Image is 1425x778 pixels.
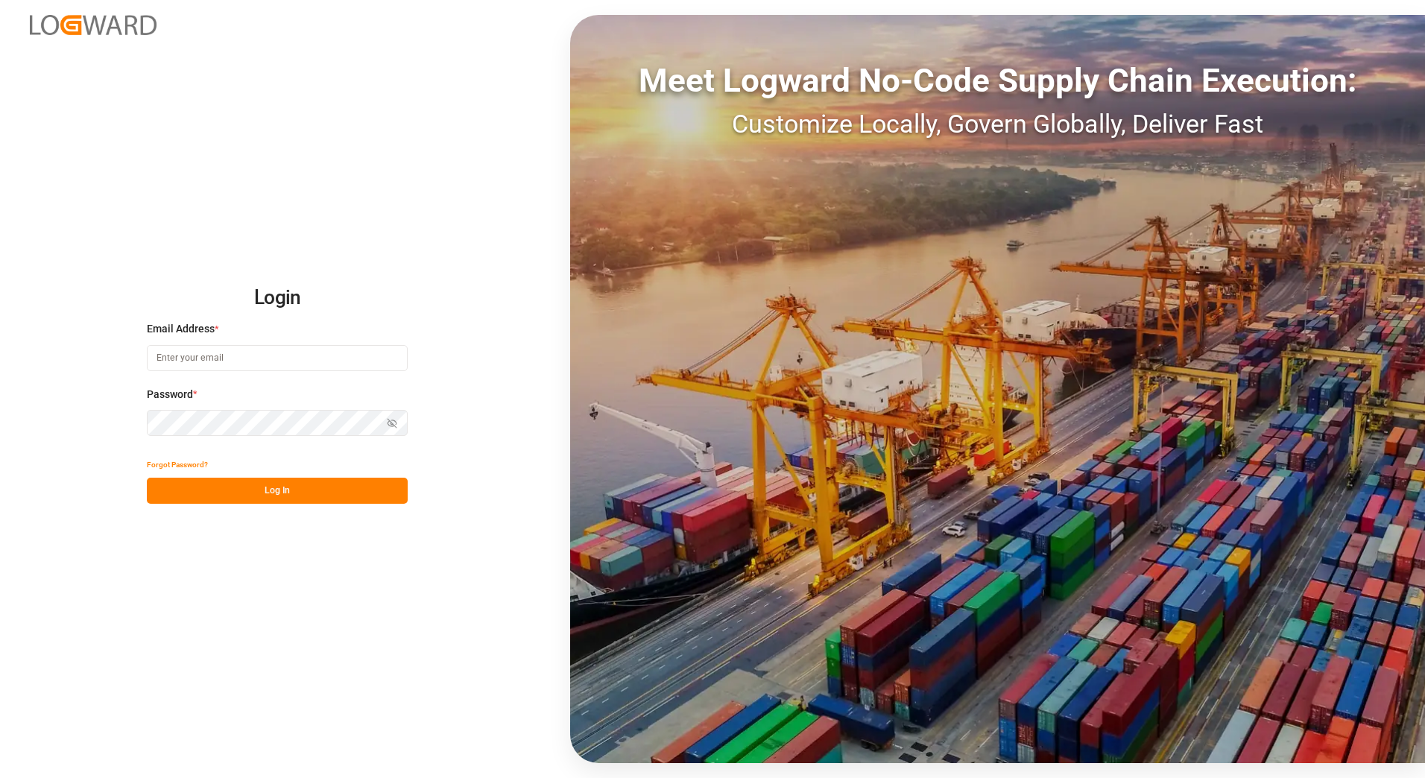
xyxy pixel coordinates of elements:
[147,478,408,504] button: Log In
[147,274,408,322] h2: Login
[147,387,193,402] span: Password
[147,321,215,337] span: Email Address
[147,345,408,371] input: Enter your email
[147,452,208,478] button: Forgot Password?
[570,56,1425,105] div: Meet Logward No-Code Supply Chain Execution:
[30,15,157,35] img: Logward_new_orange.png
[570,105,1425,143] div: Customize Locally, Govern Globally, Deliver Fast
